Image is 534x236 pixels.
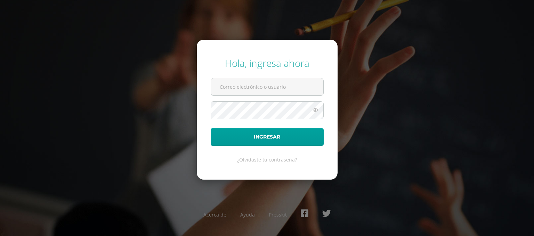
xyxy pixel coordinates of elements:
[237,156,297,163] a: ¿Olvidaste tu contraseña?
[269,211,287,218] a: Presskit
[240,211,255,218] a: Ayuda
[211,56,324,70] div: Hola, ingresa ahora
[211,78,323,95] input: Correo electrónico o usuario
[211,128,324,146] button: Ingresar
[203,211,226,218] a: Acerca de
